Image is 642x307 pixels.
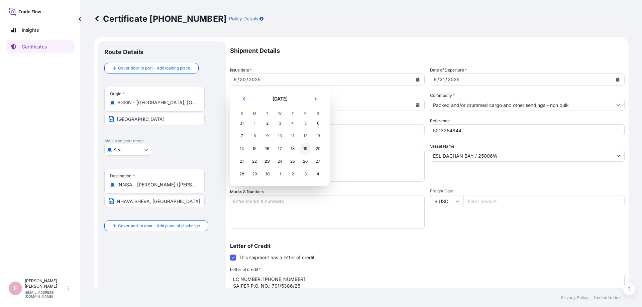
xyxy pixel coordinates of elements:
[286,110,299,117] th: T
[261,155,273,167] div: Today, Tuesday, September 23, 2025
[287,168,299,180] div: Thursday, October 2, 2025
[94,13,226,24] p: Certificate [PHONE_NUMBER]
[248,155,260,167] div: Monday, September 22, 2025
[274,168,286,180] div: Wednesday, October 1, 2025
[236,130,248,142] div: Sunday, September 7, 2025
[255,96,304,102] h2: [DATE]
[299,117,311,129] div: Friday, September 5, 2025
[287,143,299,155] div: Thursday, September 18, 2025
[299,155,311,167] div: Friday, September 26, 2025
[235,110,324,180] table: September 2025
[274,110,286,117] th: W
[235,94,324,180] div: September 2025
[312,130,324,142] div: Saturday, September 13, 2025
[248,143,260,155] div: Monday, September 15, 2025
[274,143,286,155] div: Wednesday, September 17, 2025
[312,117,324,129] div: Saturday, September 6, 2025
[274,130,286,142] div: Wednesday, September 10, 2025
[312,168,324,180] div: Saturday, October 4, 2025
[248,110,261,117] th: M
[312,155,324,167] div: Saturday, September 27, 2025
[287,155,299,167] div: Thursday, September 25, 2025
[261,130,273,142] div: Tuesday, September 9, 2025
[299,130,311,142] div: Friday, September 12, 2025
[312,143,324,155] div: Saturday, September 20, 2025 selected
[261,168,273,180] div: Tuesday, September 30, 2025
[274,117,286,129] div: Wednesday, September 3, 2025
[287,130,299,142] div: Thursday, September 11, 2025
[312,110,324,117] th: S
[236,155,248,167] div: Sunday, September 21, 2025
[248,130,260,142] div: Monday, September 8, 2025
[287,117,299,129] div: Thursday, September 4, 2025
[237,94,251,104] button: Previous
[235,110,248,117] th: S
[299,143,311,155] div: Friday, September 19, 2025
[248,117,260,129] div: Monday, September 1, 2025
[261,110,274,117] th: T
[261,143,273,155] div: Tuesday, September 16, 2025
[299,110,312,117] th: F
[229,15,258,22] p: Policy Details
[274,155,286,167] div: Wednesday, September 24, 2025
[236,168,248,180] div: Sunday, September 28, 2025
[261,117,273,129] div: Tuesday, September 2, 2025
[230,88,330,186] section: Calendar
[248,168,260,180] div: Monday, September 29, 2025
[308,94,323,104] button: Next
[236,143,248,155] div: Sunday, September 14, 2025
[299,168,311,180] div: Friday, October 3, 2025
[236,117,248,129] div: Sunday, August 31, 2025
